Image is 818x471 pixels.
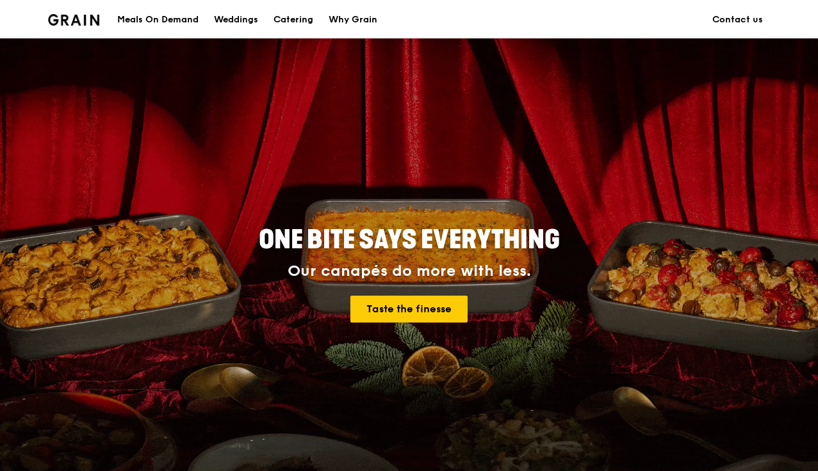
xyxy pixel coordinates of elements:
a: Contact us [705,1,771,39]
div: Meals On Demand [117,1,199,39]
span: ONE BITE SAYS EVERYTHING [259,225,560,255]
img: Grain [48,14,100,26]
a: Weddings [206,1,266,39]
div: Our canapés do more with less. [179,262,640,280]
div: Why Grain [329,1,377,39]
a: Catering [266,1,321,39]
div: Catering [274,1,313,39]
a: Why Grain [321,1,385,39]
a: Taste the finesse [350,296,468,323]
div: Weddings [214,1,258,39]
